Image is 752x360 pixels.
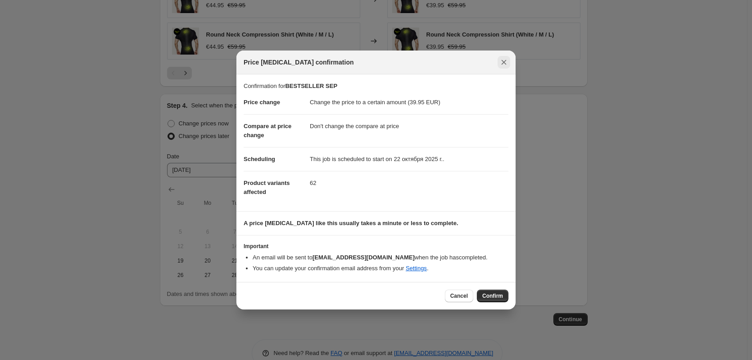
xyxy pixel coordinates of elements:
button: Close [498,56,510,69]
p: Confirmation for [244,82,508,91]
b: [EMAIL_ADDRESS][DOMAIN_NAME] [313,254,415,261]
dd: Change the price to a certain amount (39.95 EUR) [310,91,508,114]
span: Compare at price change [244,123,291,138]
button: Cancel [445,290,473,302]
a: Settings [406,265,427,272]
dd: Don't change the compare at price [310,114,508,138]
button: Confirm [477,290,508,302]
b: A price [MEDICAL_DATA] like this usually takes a minute or less to complete. [244,220,458,226]
span: Scheduling [244,156,275,162]
span: Price change [244,99,280,106]
dd: This job is scheduled to start on 22 октября 2025 г.. [310,147,508,171]
li: You can update your confirmation email address from your . [253,264,508,273]
span: Confirm [482,292,503,300]
dd: 62 [310,171,508,195]
span: Cancel [450,292,468,300]
b: BESTSELLER SEP [285,83,337,89]
span: Price [MEDICAL_DATA] confirmation [244,58,354,67]
li: An email will be sent to when the job has completed . [253,253,508,262]
h3: Important [244,243,508,250]
span: Product variants affected [244,180,290,195]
